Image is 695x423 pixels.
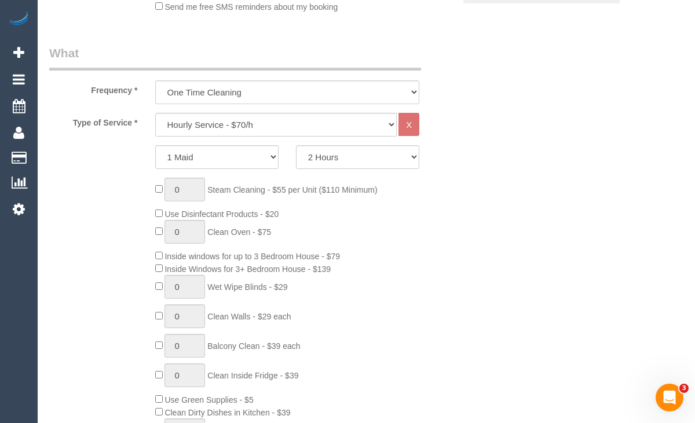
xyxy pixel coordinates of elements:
[7,12,30,28] img: Automaid Logo
[164,2,338,12] span: Send me free SMS reminders about my booking
[41,113,147,128] label: Type of Service *
[164,395,253,404] span: Use Green Supplies - $5
[207,371,298,380] span: Clean Inside Fridge - $39
[164,408,290,417] span: Clean Dirty Dishes in Kitchen - $39
[41,80,147,96] label: Frequency *
[207,227,271,237] span: Clean Oven - $75
[164,252,340,261] span: Inside windows for up to 3 Bedroom House - $79
[207,312,291,321] span: Clean Walls - $29 each
[164,264,331,274] span: Inside Windows for 3+ Bedroom House - $139
[207,282,287,292] span: Wet Wipe Blinds - $29
[164,209,279,219] span: Use Disinfectant Products - $20
[207,185,377,194] span: Steam Cleaning - $55 per Unit ($110 Minimum)
[207,341,300,351] span: Balcony Clean - $39 each
[656,384,683,411] iframe: Intercom live chat
[679,384,689,393] span: 3
[49,45,421,71] legend: What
